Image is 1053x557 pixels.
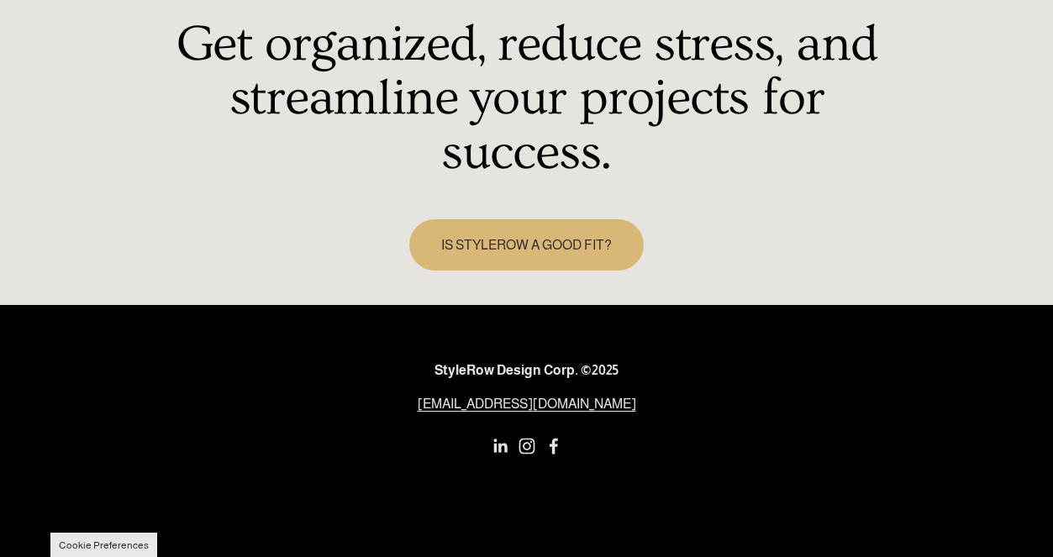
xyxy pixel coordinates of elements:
button: Cookie Preferences [59,539,149,551]
a: Facebook [545,438,562,455]
h1: Get organized, reduce stress, and streamline your projects for success. [165,18,889,181]
strong: StyleRow Design Corp. ©2025 [434,363,619,377]
a: Instagram [519,438,535,455]
a: IS STYLEROW A GOOD FIT? [409,219,645,271]
a: [EMAIL_ADDRESS][DOMAIN_NAME] [418,394,636,414]
a: LinkedIn [492,438,508,455]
